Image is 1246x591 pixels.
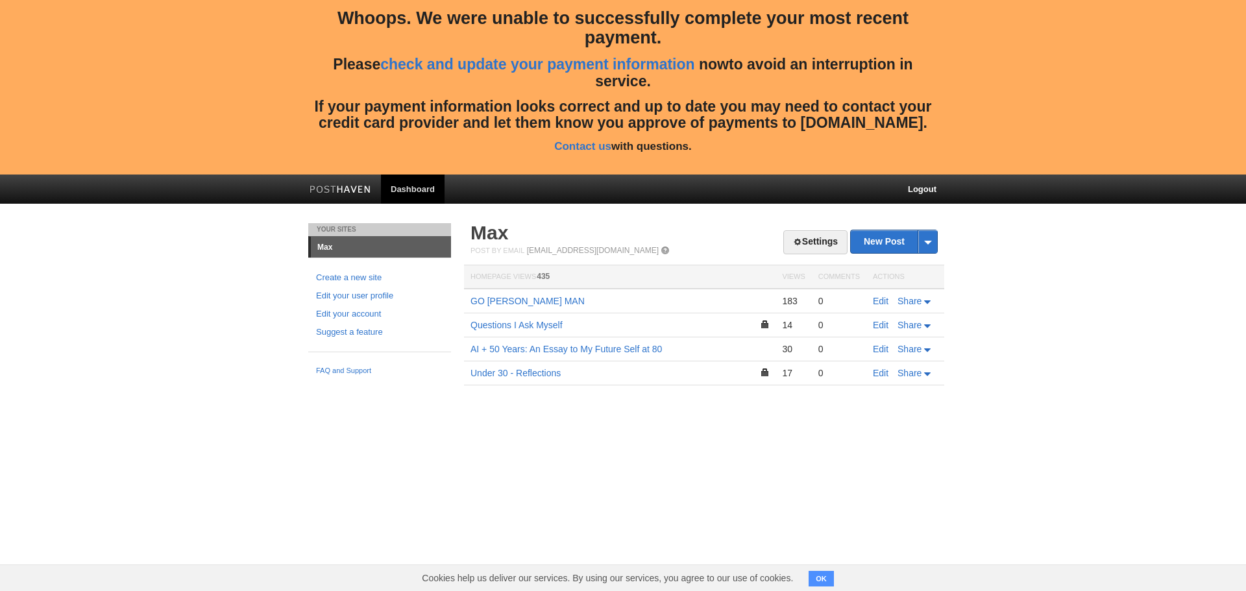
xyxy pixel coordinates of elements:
[316,365,443,377] a: FAQ and Support
[308,56,938,90] h4: Please to avoid an interruption in service.
[851,230,937,253] a: New Post
[809,571,834,586] button: OK
[316,289,443,303] a: Edit your user profile
[818,343,860,355] div: 0
[470,296,585,306] a: GO [PERSON_NAME] MAN
[381,175,445,204] a: Dashboard
[873,320,888,330] a: Edit
[380,56,694,73] a: check and update your payment information
[316,326,443,339] a: Suggest a feature
[537,272,550,281] span: 435
[527,246,659,255] a: [EMAIL_ADDRESS][DOMAIN_NAME]
[470,320,563,330] a: Questions I Ask Myself
[311,237,451,258] a: Max
[316,271,443,285] a: Create a new site
[308,99,938,132] h4: If your payment information looks correct and up to date you may need to contact your credit card...
[409,565,806,591] span: Cookies help us deliver our services. By using our services, you agree to our use of cookies.
[898,344,922,354] span: Share
[898,296,922,306] span: Share
[308,141,938,153] h5: with questions.
[782,295,805,307] div: 183
[782,367,805,379] div: 17
[818,367,860,379] div: 0
[308,223,451,236] li: Your Sites
[812,265,866,289] th: Comments
[554,140,611,152] a: Contact us
[464,265,776,289] th: Homepage Views
[898,320,922,330] span: Share
[310,186,371,195] img: Posthaven-bar
[470,368,561,378] a: Under 30 - Reflections
[873,344,888,354] a: Edit
[898,175,946,204] a: Logout
[470,344,662,354] a: AI + 50 Years: An Essay to My Future Self at 80
[873,368,888,378] a: Edit
[873,296,888,306] a: Edit
[699,56,729,73] strong: now
[776,265,811,289] th: Views
[308,9,938,47] h3: Whoops. We were unable to successfully complete your most recent payment.
[898,368,922,378] span: Share
[470,222,508,243] a: Max
[782,319,805,331] div: 14
[782,343,805,355] div: 30
[316,308,443,321] a: Edit your account
[818,319,860,331] div: 0
[470,247,524,254] span: Post by Email
[866,265,944,289] th: Actions
[818,295,860,307] div: 0
[783,230,848,254] a: Settings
